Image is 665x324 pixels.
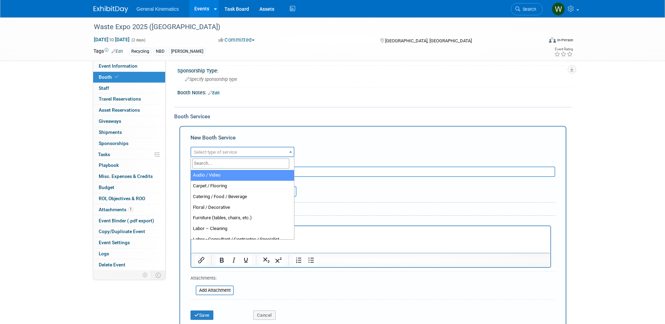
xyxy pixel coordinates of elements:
span: Budget [99,185,114,190]
button: Committed [216,36,257,44]
img: ExhibitDay [94,6,128,13]
td: Personalize Event Tab Strip [139,271,151,280]
a: Budget [93,182,165,193]
button: Underline [240,255,252,265]
li: Labor – Cleaning [191,223,294,234]
img: Whitney Swanson [552,2,565,16]
span: Misc. Expenses & Credits [99,173,153,179]
button: Bold [216,255,228,265]
span: Booth [99,74,120,80]
a: ROI, Objectives & ROO [93,193,165,204]
li: Furniture (tables, chairs, etc.) [191,213,294,223]
div: NBD [154,48,167,55]
span: to [108,37,115,42]
button: Save [190,310,213,320]
div: Event Rating [554,48,573,51]
span: Logs [99,251,109,256]
button: Insert/edit link [195,255,207,265]
a: Logs [93,248,165,259]
a: Playbook [93,160,165,171]
span: Event Binder (.pdf export) [99,218,154,223]
a: Event Binder (.pdf export) [93,215,165,226]
div: Description (optional) [190,157,555,167]
span: (2 days) [131,38,145,42]
td: Tags [94,48,123,56]
a: Copy/Duplicate Event [93,226,165,237]
span: Playbook [99,162,119,168]
a: Edit [208,91,220,95]
span: ROI, Objectives & ROO [99,196,145,201]
li: Labor - Consultant / Contractor / Specialist [191,234,294,245]
a: Search [511,3,543,15]
a: Travel Reservations [93,94,165,104]
span: Delete Event [99,262,125,267]
span: Asset Reservations [99,107,140,113]
div: Sponsorship Type: [177,66,571,74]
div: Event Format [502,36,573,46]
span: Staff [99,85,109,91]
span: Event Settings [99,240,130,245]
span: Giveaways [99,118,121,124]
li: Carpet / Flooring [191,181,294,191]
button: Bullet list [305,255,317,265]
img: Format-Inperson.png [549,37,556,43]
button: Italic [228,255,240,265]
i: Booth reservation complete [115,75,118,79]
li: Catering / Food / Beverage [191,191,294,202]
td: Toggle Event Tabs [151,271,166,280]
a: Giveaways [93,116,165,127]
span: Specify sponsorship type [185,77,237,82]
div: Ideally by [253,177,524,186]
div: Booth Services [174,113,571,120]
span: Travel Reservations [99,96,141,102]
span: Sponsorships [99,140,128,146]
button: Subscript [260,255,272,265]
li: Floral / Decorative [191,202,294,213]
a: Sponsorships [93,138,165,149]
div: New Booth Service [190,134,555,145]
li: Audio / Video [191,170,294,181]
span: Select type of service [194,150,237,155]
a: Event Information [93,61,165,71]
input: Search... [192,159,289,169]
a: Misc. Expenses & Credits [93,171,165,182]
button: Cancel [253,310,276,320]
span: Event Information [99,63,138,69]
span: [DATE] [DATE] [94,36,130,43]
button: Superscript [273,255,284,265]
div: [PERSON_NAME] [169,48,205,55]
span: Copy/Duplicate Event [99,229,145,234]
span: [GEOGRAPHIC_DATA], [GEOGRAPHIC_DATA] [385,38,472,43]
a: Staff [93,83,165,94]
div: In-Person [557,37,573,43]
iframe: Rich Text Area [191,226,550,253]
div: Attachments: [190,275,234,283]
span: 1 [128,207,133,212]
div: Recycling [129,48,151,55]
a: Edit [112,49,123,54]
a: Attachments1 [93,204,165,215]
span: General Kinematics [136,6,179,12]
div: Reservation Notes/Details: [190,219,551,225]
button: Numbered list [293,255,305,265]
a: Delete Event [93,259,165,270]
a: Shipments [93,127,165,138]
span: Tasks [98,152,110,157]
span: Attachments [99,207,133,212]
a: Booth [93,72,165,83]
div: Waste Expo 2025 ([GEOGRAPHIC_DATA]) [91,21,532,33]
span: Search [520,7,536,12]
a: Asset Reservations [93,105,165,116]
div: Booth Notes: [177,87,571,96]
a: Tasks [93,149,165,160]
span: Shipments [99,129,122,135]
a: Event Settings [93,237,165,248]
